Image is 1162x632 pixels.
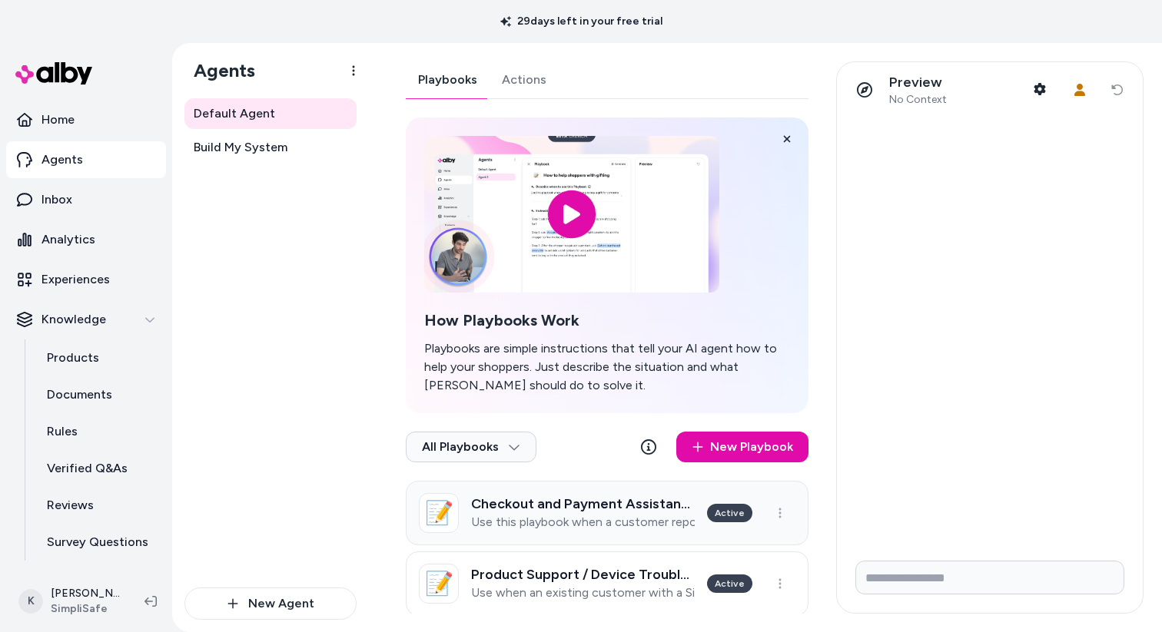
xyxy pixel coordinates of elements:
span: Default Agent [194,104,275,123]
a: Build My System [184,132,357,163]
a: Experiences [6,261,166,298]
button: New Agent [184,587,357,620]
h2: How Playbooks Work [424,311,790,330]
a: Documents [32,376,166,413]
h1: Agents [181,59,255,82]
span: All Playbooks [422,439,520,455]
p: Playbooks are simple instructions that tell your AI agent how to help your shoppers. Just describ... [424,339,790,395]
div: 📝 [419,564,459,604]
a: Actions [490,61,559,98]
p: Documents [47,385,112,404]
a: Survey Questions [32,524,166,561]
input: Write your prompt here [855,561,1124,594]
p: [PERSON_NAME] [51,586,120,601]
div: 📝 [419,493,459,533]
button: All Playbooks [406,432,536,462]
p: 29 days left in your free trial [491,14,672,29]
span: No Context [889,93,947,107]
a: Default Agent [184,98,357,129]
button: Knowledge [6,301,166,338]
a: Home [6,101,166,138]
p: Analytics [41,230,95,249]
a: Analytics [6,221,166,258]
p: Use when an existing customer with a Simplisafe system is having trouble getting a specific devic... [471,585,695,601]
a: Reviews [32,487,166,524]
p: Products [47,349,99,367]
a: 📝Checkout and Payment AssistanceUse this playbook when a customer reports issues or errors during... [406,481,808,545]
p: Experiences [41,270,110,289]
h3: Checkout and Payment Assistance [471,496,695,511]
p: Home [41,111,75,129]
span: SimpliSafe [51,601,120,617]
p: Preview [889,74,947,91]
p: Inbox [41,190,72,209]
a: Inbox [6,181,166,218]
p: Knowledge [41,310,106,329]
h3: Product Support / Device Troubleshooting [471,567,695,582]
p: Rules [47,422,78,441]
a: Verified Q&As [32,450,166,487]
p: Verified Q&As [47,459,128,478]
a: 📝Product Support / Device TroubleshootingUse when an existing customer with a Simplisafe system i... [406,551,808,616]
p: Use this playbook when a customer reports issues or errors during the checkout process, such as p... [471,515,695,530]
div: Active [707,574,752,593]
a: Playbooks [406,61,490,98]
p: Survey Questions [47,533,148,551]
span: K [18,589,43,614]
p: Agents [41,151,83,169]
div: Active [707,504,752,522]
a: Products [32,339,166,376]
a: Agents [6,141,166,178]
img: alby Logo [15,62,92,84]
p: Reviews [47,496,94,515]
span: Build My System [194,138,287,157]
a: New Playbook [676,432,808,462]
a: Rules [32,413,166,450]
button: K[PERSON_NAME]SimpliSafe [9,577,132,626]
